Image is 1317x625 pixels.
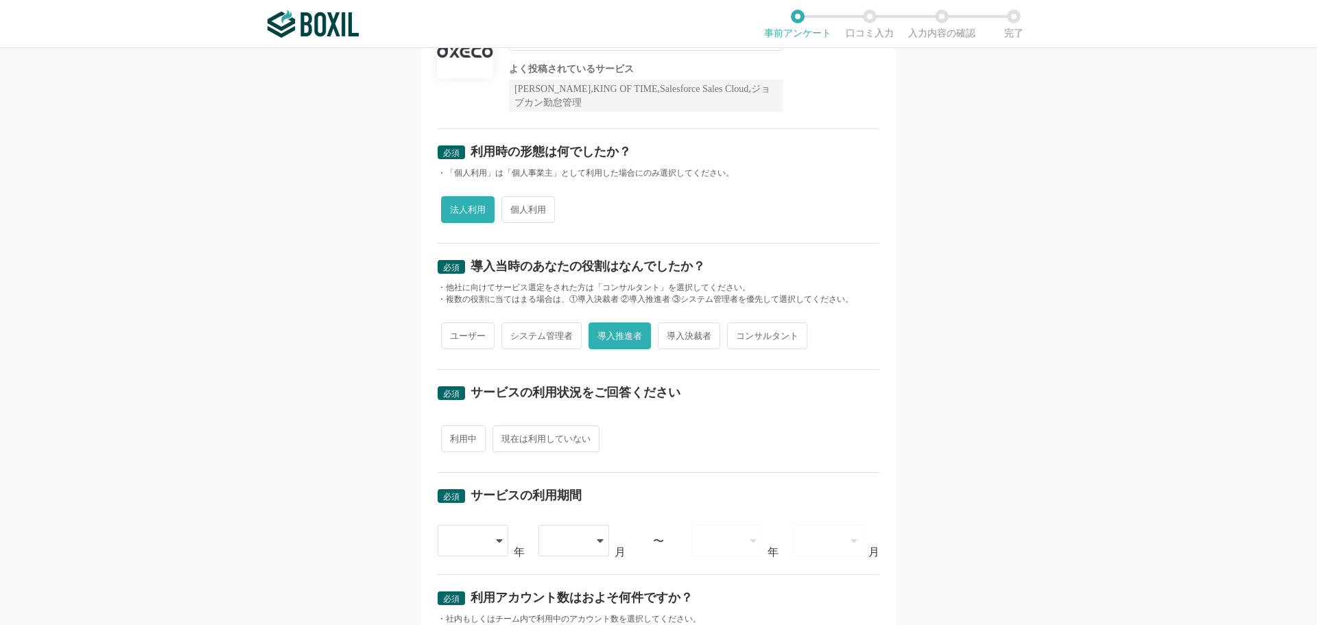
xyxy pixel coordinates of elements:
div: よく投稿されているサービス [509,64,783,74]
div: ・「個人利用」は「個人事業主」として利用した場合にのみ選択してください。 [438,167,879,179]
div: 年 [514,547,525,558]
div: サービスの利用状況をご回答ください [471,386,680,399]
span: 個人利用 [501,196,555,223]
span: コンサルタント [727,322,807,349]
span: システム管理者 [501,322,582,349]
div: 利用アカウント数はおよそ何件ですか？ [471,591,693,604]
li: 口コミ入力 [833,10,905,38]
span: 導入決裁者 [658,322,720,349]
span: 必須 [443,389,460,399]
li: 完了 [977,10,1049,38]
li: 入力内容の確認 [905,10,977,38]
span: 導入推進者 [589,322,651,349]
div: [PERSON_NAME],KING OF TIME,Salesforce Sales Cloud,ジョブカン勤怠管理 [509,80,783,112]
span: 必須 [443,148,460,158]
li: 事前アンケート [761,10,833,38]
div: ・複数の役割に当てはまる場合は、①導入決裁者 ②導入推進者 ③システム管理者を優先して選択してください。 [438,294,879,305]
img: ボクシルSaaS_ロゴ [268,10,359,38]
div: 月 [868,547,879,558]
div: 導入当時のあなたの役割はなんでしたか？ [471,260,705,272]
span: ユーザー [441,322,495,349]
div: 〜 [653,536,664,547]
div: 年 [768,547,779,558]
div: 月 [615,547,626,558]
span: 現在は利用していない [493,425,600,452]
span: 必須 [443,263,460,272]
span: 必須 [443,594,460,604]
div: 利用時の形態は何でしたか？ [471,145,631,158]
span: 利用中 [441,425,486,452]
div: サービスの利用期間 [471,489,582,502]
span: 必須 [443,492,460,502]
div: ・社内もしくはチーム内で利用中のアカウント数を選択してください。 [438,613,879,625]
div: ・他社に向けてサービス選定をされた方は「コンサルタント」を選択してください。 [438,282,879,294]
span: 法人利用 [441,196,495,223]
